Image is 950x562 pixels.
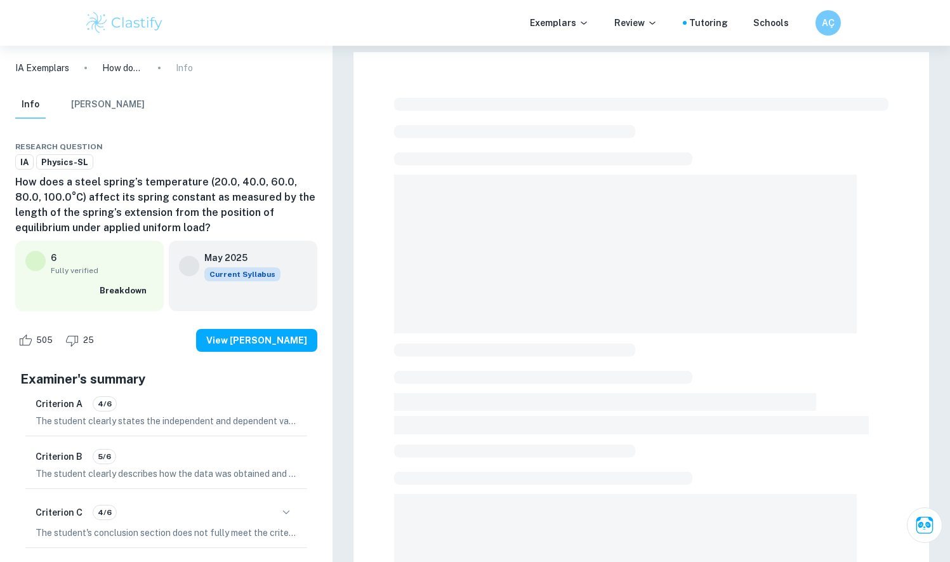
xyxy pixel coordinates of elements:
[96,281,154,300] button: Breakdown
[176,61,193,75] p: Info
[71,91,145,119] button: [PERSON_NAME]
[15,175,317,236] h6: How does a steel spring’s temperature (20.0, 40.0, 60.0, 80.0, 100.0°C) affect its spring constan...
[93,451,115,462] span: 5/6
[307,139,317,154] div: Report issue
[37,156,93,169] span: Physics-SL
[15,154,34,170] a: IA
[76,334,101,347] span: 25
[16,156,33,169] span: IA
[36,505,82,519] h6: Criterion C
[36,154,93,170] a: Physics-SL
[815,10,841,36] button: AÇ
[799,20,805,26] button: Help and Feedback
[689,16,728,30] a: Tutoring
[20,370,312,389] h5: Examiner's summary
[36,467,297,481] p: The student clearly describes how the data was obtained and processed, providing a detailed accou...
[15,141,103,152] span: Research question
[51,265,154,276] span: Fully verified
[204,267,280,281] div: This exemplar is based on the current syllabus. Feel free to refer to it for inspiration/ideas wh...
[36,397,82,411] h6: Criterion A
[269,139,279,154] div: Share
[614,16,657,30] p: Review
[196,329,317,352] button: View [PERSON_NAME]
[15,330,60,351] div: Like
[530,16,589,30] p: Exemplars
[102,61,143,75] p: How does a steel spring’s temperature (20.0, 40.0, 60.0, 80.0, 100.0°C) affect its spring constan...
[36,450,82,464] h6: Criterion B
[821,16,835,30] h6: AÇ
[84,10,165,36] img: Clastify logo
[204,251,270,265] h6: May 2025
[36,526,297,540] p: The student's conclusion section does not fully meet the criteria. While the conclusion includes ...
[282,139,292,154] div: Download
[15,91,46,119] button: Info
[15,61,69,75] a: IA Exemplars
[62,330,101,351] div: Dislike
[907,507,942,543] button: Ask Clai
[93,398,116,410] span: 4/6
[29,334,60,347] span: 505
[204,267,280,281] span: Current Syllabus
[93,507,116,518] span: 4/6
[753,16,789,30] a: Schools
[51,251,56,265] p: 6
[36,414,297,428] p: The student clearly states the independent and dependent variables in the research question, prov...
[294,139,305,154] div: Bookmark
